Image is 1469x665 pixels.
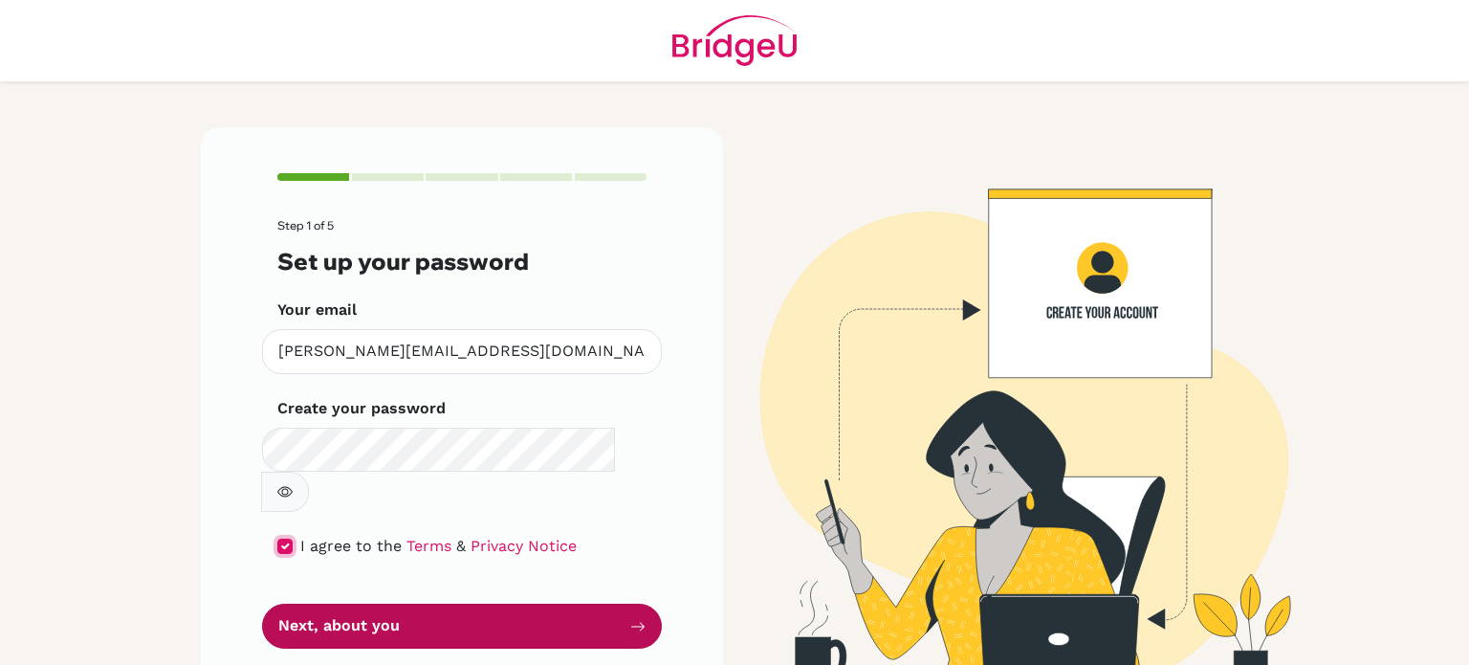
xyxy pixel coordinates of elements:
[277,218,334,233] span: Step 1 of 5
[300,537,402,555] span: I agree to the
[471,537,577,555] a: Privacy Notice
[262,329,662,374] input: Insert your email*
[262,604,662,649] button: Next, about you
[277,299,357,321] label: Your email
[406,537,451,555] a: Terms
[456,537,466,555] span: &
[277,248,647,276] h3: Set up your password
[277,397,446,420] label: Create your password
